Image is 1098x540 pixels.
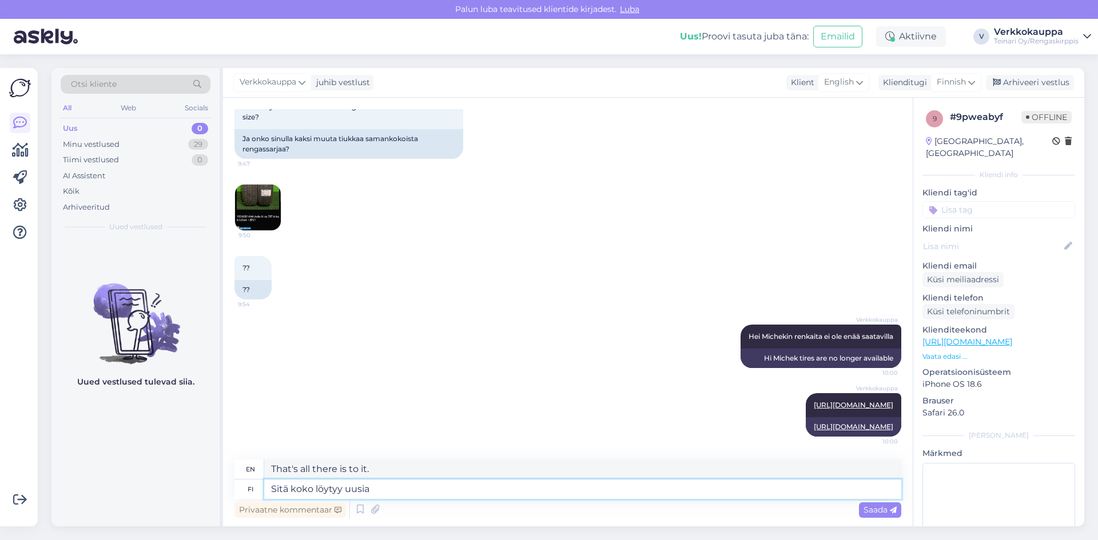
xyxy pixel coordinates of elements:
[248,479,253,499] div: fi
[63,170,105,182] div: AI Assistent
[922,292,1075,304] p: Kliendi telefon
[994,37,1079,46] div: Teinari Oy/Rengaskirppis
[238,300,281,309] span: 9:54
[922,447,1075,459] p: Märkmed
[264,479,901,499] textarea: Sitä koko löytyy uusia
[922,170,1075,180] div: Kliendi info
[994,27,1079,37] div: Verkkokauppa
[240,76,296,89] span: Verkkokauppa
[922,223,1075,235] p: Kliendi nimi
[933,114,937,123] span: 9
[876,26,946,47] div: Aktiivne
[814,401,893,409] a: [URL][DOMAIN_NAME]
[749,332,893,341] span: Hei Michekin renkaita ei ole enää saatavilla
[922,395,1075,407] p: Brauser
[855,437,898,446] span: 10:00
[71,78,117,90] span: Otsi kliente
[109,222,162,232] span: Uued vestlused
[61,101,74,115] div: All
[923,240,1062,253] input: Lisa nimi
[9,77,31,99] img: Askly Logo
[77,376,194,388] p: Uued vestlused tulevad siia.
[922,272,1004,287] div: Küsi meiliaadressi
[922,304,1015,319] div: Küsi telefoninumbrit
[973,29,989,45] div: V
[238,159,281,168] span: 9:47
[118,101,138,115] div: Web
[926,135,1052,159] div: [GEOGRAPHIC_DATA], [GEOGRAPHIC_DATA]
[786,77,814,89] div: Klient
[680,30,809,43] div: Proovi tasuta juba täna:
[922,378,1075,390] p: iPhone OS 18.6
[234,129,463,159] div: Ja onko sinulla kaksi muuta tiukkaa samankokoista rengassarjaa?
[1021,111,1072,123] span: Offline
[741,349,901,368] div: Hi Michek tires are no longer available
[242,263,250,272] span: ??
[824,76,854,89] span: English
[855,384,898,393] span: Verkkokauppa
[864,505,897,515] span: Saada
[986,75,1074,90] div: Arhiveeri vestlus
[63,123,78,134] div: Uus
[855,369,898,377] span: 10:00
[63,202,110,213] div: Arhiveeritud
[922,260,1075,272] p: Kliendi email
[922,351,1075,362] p: Vaata edasi ...
[192,123,208,134] div: 0
[922,324,1075,336] p: Klienditeekond
[63,139,120,150] div: Minu vestlused
[994,27,1091,46] a: VerkkokauppaTeinari Oy/Rengaskirppis
[246,459,255,479] div: en
[616,4,643,14] span: Luba
[234,280,272,299] div: ??
[937,76,966,89] span: Finnish
[814,422,893,431] a: [URL][DOMAIN_NAME]
[264,459,901,479] textarea: That's all there is to it.
[922,187,1075,199] p: Kliendi tag'id
[922,430,1075,441] div: [PERSON_NAME]
[192,154,208,166] div: 0
[855,315,898,324] span: Verkkokauppa
[235,185,281,230] img: Attachment
[878,77,927,89] div: Klienditugi
[312,77,370,89] div: juhib vestlust
[813,26,862,47] button: Emailid
[922,337,1012,347] a: [URL][DOMAIN_NAME]
[63,154,119,166] div: Tiimi vestlused
[922,366,1075,378] p: Operatsioonisüsteem
[188,139,208,150] div: 29
[922,201,1075,218] input: Lisa tag
[63,186,79,197] div: Kõik
[950,110,1021,124] div: # 9pweabyf
[182,101,210,115] div: Socials
[51,263,220,366] img: No chats
[680,31,702,42] b: Uus!
[234,502,346,518] div: Privaatne kommentaar
[922,407,1075,419] p: Safari 26.0
[238,231,281,239] span: 9:50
